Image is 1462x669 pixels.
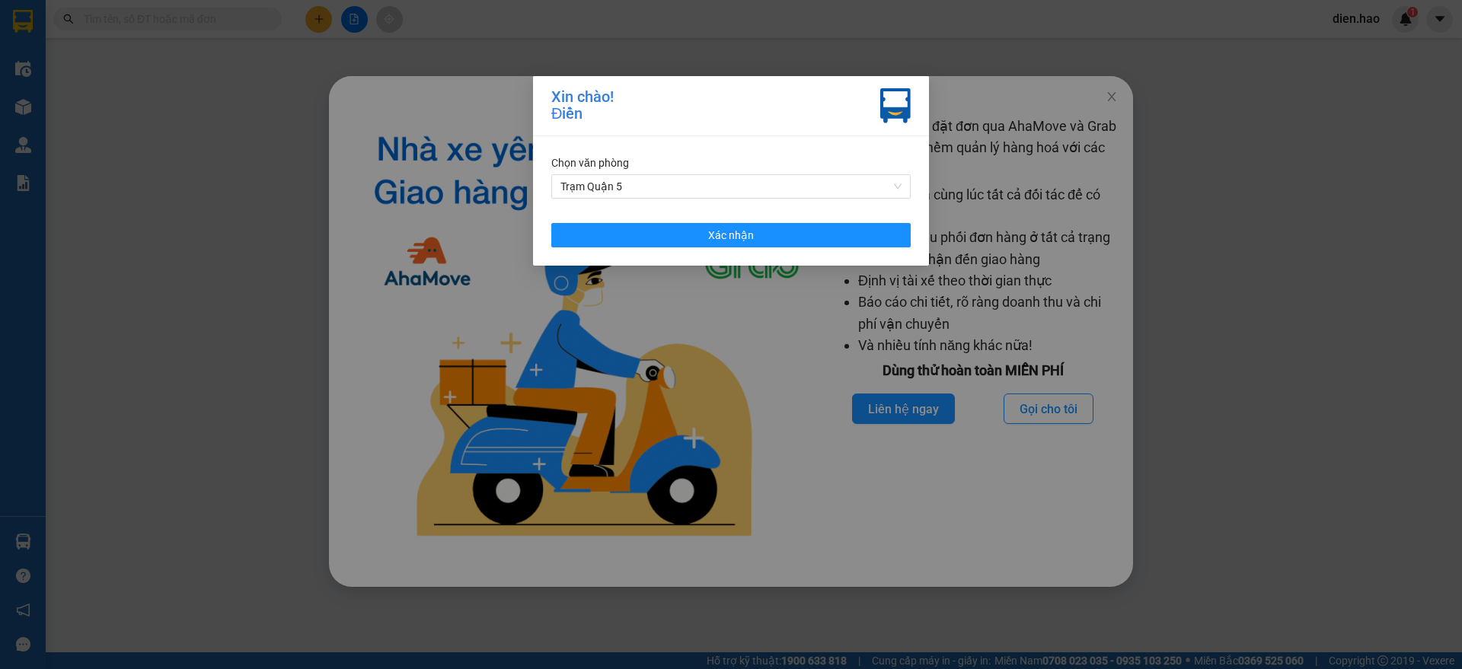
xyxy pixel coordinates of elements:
div: Xin chào! Điền [551,88,614,123]
img: vxr-icon [880,88,911,123]
span: Xác nhận [708,227,754,244]
span: Trạm Quận 5 [560,175,902,198]
div: Chọn văn phòng [551,155,911,171]
button: Xác nhận [551,223,911,247]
